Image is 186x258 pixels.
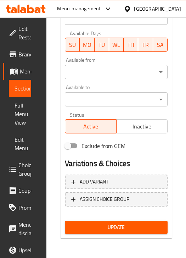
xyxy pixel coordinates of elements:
[3,63,38,80] a: Menus
[65,221,168,234] button: Update
[18,50,32,59] span: Branches
[68,40,77,50] span: SU
[18,220,32,237] span: Menu disclaimer
[141,40,150,50] span: FR
[81,142,125,150] span: Exclude from GEM
[153,38,168,52] button: SA
[57,5,101,13] div: Menu-management
[65,92,168,106] div: ​
[3,182,38,199] a: Coupons
[71,223,162,232] span: Update
[18,186,32,195] span: Coupons
[65,158,168,169] h2: Variations & Choices
[65,119,116,133] button: Active
[65,65,168,79] div: ​
[119,121,165,132] span: Inactive
[124,38,138,52] button: TH
[9,131,34,157] a: Edit Menu
[3,216,38,242] a: Menu disclaimer
[97,40,106,50] span: TU
[3,199,38,216] a: Promotions
[126,40,135,50] span: TH
[80,177,108,186] span: Add variant
[65,192,168,207] button: ASSIGN CHOICE GROUP
[20,67,32,76] span: Menus
[109,38,124,52] button: WE
[18,203,32,212] span: Promotions
[3,20,38,46] a: Edit Restaurant
[112,40,121,50] span: WE
[95,38,109,52] button: TU
[156,40,165,50] span: SA
[15,101,28,127] span: Full Menu View
[18,24,32,42] span: Edit Restaurant
[80,195,129,204] span: ASSIGN CHOICE GROUP
[80,38,94,52] button: MO
[15,135,28,152] span: Edit Menu
[65,38,80,52] button: SU
[134,5,181,13] div: [GEOGRAPHIC_DATA]
[15,84,32,93] span: Sections
[83,40,91,50] span: MO
[65,175,168,189] button: Add variant
[18,161,32,178] span: Choice Groups
[18,246,32,254] span: Upsell
[3,157,38,182] a: Choice Groups
[3,46,38,63] a: Branches
[9,80,38,97] a: Sections
[138,38,153,52] button: FR
[68,121,113,132] span: Active
[116,119,168,133] button: Inactive
[9,97,34,131] a: Full Menu View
